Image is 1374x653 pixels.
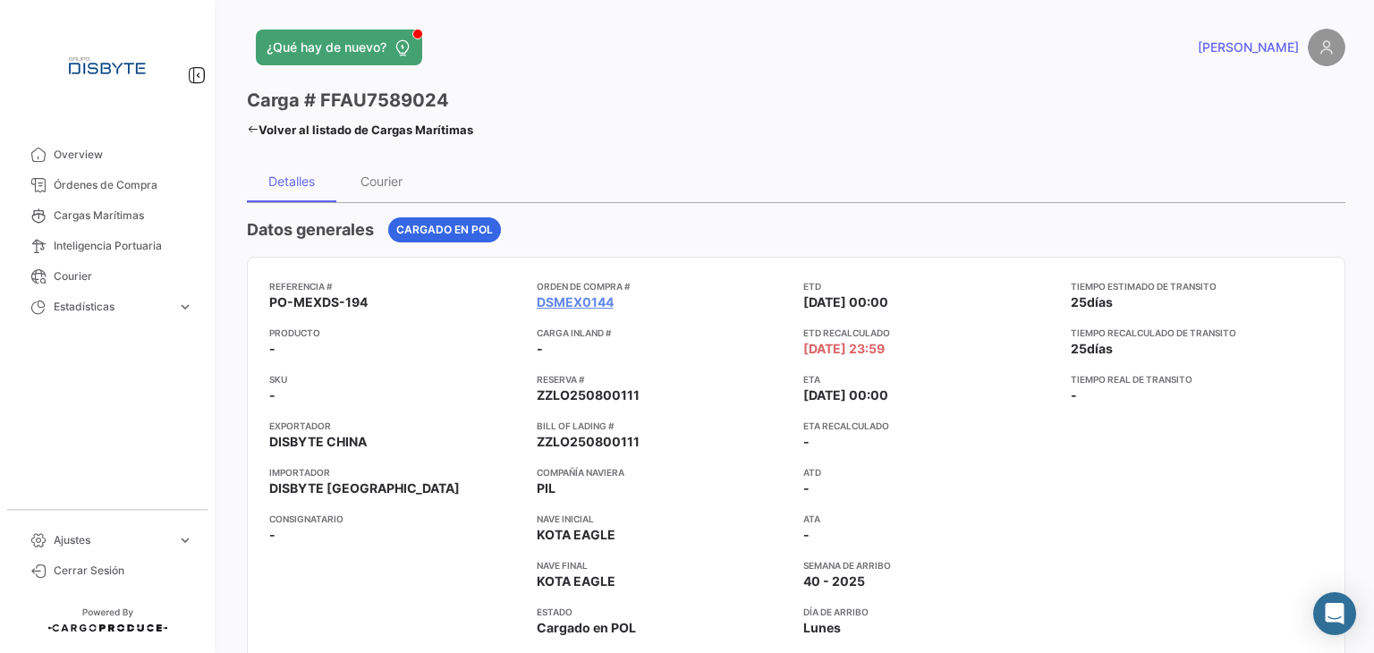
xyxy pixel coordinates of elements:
[537,340,543,358] span: -
[803,526,810,544] span: -
[63,21,152,111] img: Logo+disbyte.jpeg
[1071,294,1087,310] span: 25
[14,261,200,292] a: Courier
[803,605,1056,619] app-card-info-title: Día de Arribo
[1308,29,1345,66] img: placeholder-user.png
[537,479,556,497] span: PIL
[396,222,493,238] span: Cargado en POL
[803,512,1056,526] app-card-info-title: ATA
[177,299,193,315] span: expand_more
[269,479,460,497] span: DISBYTE [GEOGRAPHIC_DATA]
[537,293,614,311] a: DSMEX0144
[803,558,1056,572] app-card-info-title: Semana de Arribo
[360,174,403,189] div: Courier
[803,293,888,311] span: [DATE] 00:00
[14,200,200,231] a: Cargas Marítimas
[803,372,1056,386] app-card-info-title: ETA
[1087,341,1113,356] span: días
[269,526,276,544] span: -
[54,532,170,548] span: Ajustes
[537,619,636,637] span: Cargado en POL
[1071,387,1077,403] span: -
[537,372,790,386] app-card-info-title: Reserva #
[537,419,790,433] app-card-info-title: Bill of Lading #
[269,386,276,404] span: -
[177,532,193,548] span: expand_more
[803,326,1056,340] app-card-info-title: ETD Recalculado
[803,572,865,590] span: 40 - 2025
[54,177,193,193] span: Órdenes de Compra
[14,170,200,200] a: Órdenes de Compra
[537,526,615,544] span: KOTA EAGLE
[269,340,276,358] span: -
[14,231,200,261] a: Inteligencia Portuaria
[54,208,193,224] span: Cargas Marítimas
[269,293,368,311] span: PO-MEXDS-194
[1313,592,1356,635] div: Abrir Intercom Messenger
[537,279,790,293] app-card-info-title: Orden de Compra #
[268,174,315,189] div: Detalles
[1071,279,1324,293] app-card-info-title: Tiempo estimado de transito
[803,434,810,449] span: -
[267,38,386,56] span: ¿Qué hay de nuevo?
[269,326,522,340] app-card-info-title: Producto
[247,88,449,113] h3: Carga # FFAU7589024
[54,147,193,163] span: Overview
[269,279,522,293] app-card-info-title: Referencia #
[1087,294,1113,310] span: días
[537,605,790,619] app-card-info-title: Estado
[54,299,170,315] span: Estadísticas
[537,512,790,526] app-card-info-title: Nave inicial
[247,217,374,242] h4: Datos generales
[269,512,522,526] app-card-info-title: Consignatario
[537,572,615,590] span: KOTA EAGLE
[54,238,193,254] span: Inteligencia Portuaria
[14,140,200,170] a: Overview
[803,340,885,358] span: [DATE] 23:59
[537,326,790,340] app-card-info-title: Carga inland #
[537,558,790,572] app-card-info-title: Nave final
[803,465,1056,479] app-card-info-title: ATD
[1071,326,1324,340] app-card-info-title: Tiempo recalculado de transito
[803,619,841,637] span: Lunes
[1071,341,1087,356] span: 25
[537,386,640,404] span: ZZLO250800111
[803,479,810,497] span: -
[803,386,888,404] span: [DATE] 00:00
[54,268,193,284] span: Courier
[537,433,640,451] span: ZZLO250800111
[269,419,522,433] app-card-info-title: Exportador
[803,279,1056,293] app-card-info-title: ETD
[1198,38,1299,56] span: [PERSON_NAME]
[1071,372,1324,386] app-card-info-title: Tiempo real de transito
[247,117,473,142] a: Volver al listado de Cargas Marítimas
[803,419,1056,433] app-card-info-title: ETA Recalculado
[269,372,522,386] app-card-info-title: SKU
[256,30,422,65] button: ¿Qué hay de nuevo?
[54,563,193,579] span: Cerrar Sesión
[269,465,522,479] app-card-info-title: Importador
[537,465,790,479] app-card-info-title: Compañía naviera
[269,433,367,451] span: DISBYTE CHINA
